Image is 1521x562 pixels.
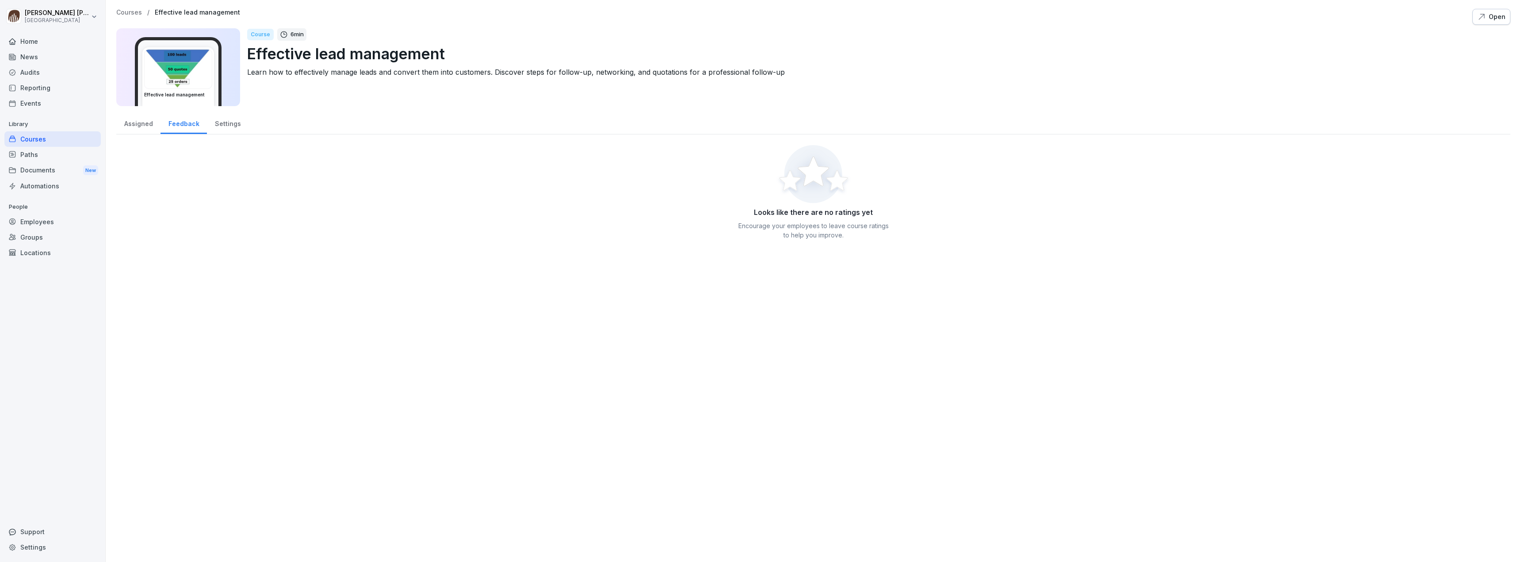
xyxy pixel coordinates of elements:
p: Effective lead management [247,42,1503,65]
a: News [4,49,101,65]
a: Home [4,34,101,49]
a: Groups [4,229,101,245]
a: Courses [4,131,101,147]
a: DocumentsNew [4,162,101,179]
a: Courses [116,9,142,16]
a: Settings [4,539,101,555]
p: [PERSON_NAME] [PERSON_NAME] [25,9,89,17]
p: People [4,200,101,214]
a: Paths [4,147,101,162]
a: Assigned [116,111,161,134]
button: Open [1472,9,1510,25]
a: Settings [207,111,248,134]
div: Open [1477,12,1506,22]
a: Effective lead management [155,9,240,16]
div: Looks like there are no ratings yet [754,207,873,218]
img: empty-rating-illustration.svg [776,145,851,203]
div: Course [247,29,274,40]
p: Library [4,117,101,131]
p: / [147,9,149,16]
a: Events [4,96,101,111]
h3: Effective lead management [144,92,212,98]
p: [GEOGRAPHIC_DATA] [25,17,89,23]
a: Locations [4,245,101,260]
p: Learn how to effectively manage leads and convert them into customers. Discover steps for follow-... [247,67,1503,77]
div: New [83,165,98,176]
div: Support [4,524,101,539]
div: Documents [4,162,101,179]
a: Reporting [4,80,101,96]
div: Encourage your employees to leave course ratings to help you improve. [736,221,891,240]
a: Automations [4,178,101,194]
a: Employees [4,214,101,229]
a: Feedback [161,111,207,134]
a: Audits [4,65,101,80]
p: 6 min [290,30,304,39]
img: ii4te864lx8a59yyzo957qwk.png [145,50,212,88]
